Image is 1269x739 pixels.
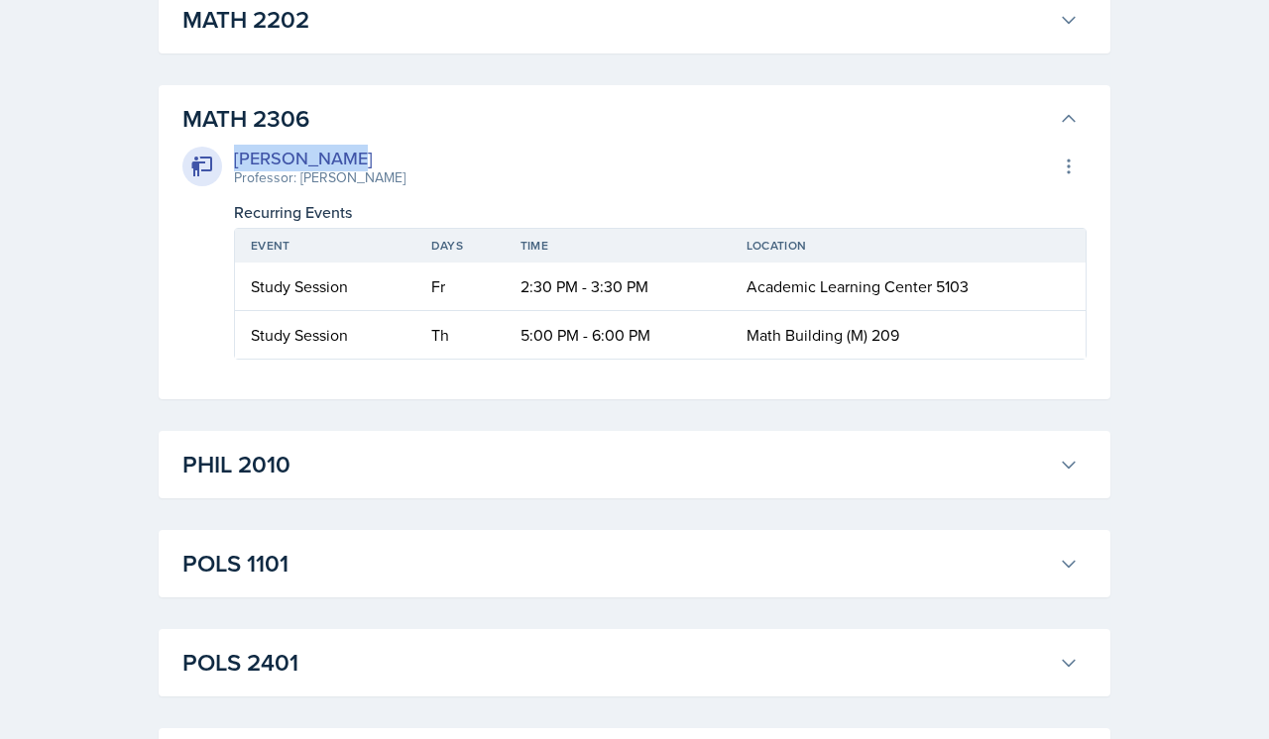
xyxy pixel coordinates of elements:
[182,101,1051,137] h3: MATH 2306
[182,2,1051,38] h3: MATH 2202
[182,447,1051,482] h3: PHIL 2010
[415,311,505,359] td: Th
[415,229,505,263] th: Days
[251,274,400,298] div: Study Session
[505,311,731,359] td: 5:00 PM - 6:00 PM
[178,641,1083,685] button: POLS 2401
[747,324,899,346] span: Math Building (M) 209
[178,443,1083,486] button: PHIL 2010
[415,263,505,311] td: Fr
[235,229,415,263] th: Event
[234,167,405,188] div: Professor: [PERSON_NAME]
[747,275,969,297] span: Academic Learning Center 5103
[251,323,400,347] div: Study Session
[505,263,731,311] td: 2:30 PM - 3:30 PM
[182,645,1051,681] h3: POLS 2401
[731,229,1086,263] th: Location
[178,97,1083,141] button: MATH 2306
[234,200,1087,224] div: Recurring Events
[505,229,731,263] th: Time
[234,145,405,171] div: [PERSON_NAME]
[178,542,1083,585] button: POLS 1101
[182,546,1051,581] h3: POLS 1101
